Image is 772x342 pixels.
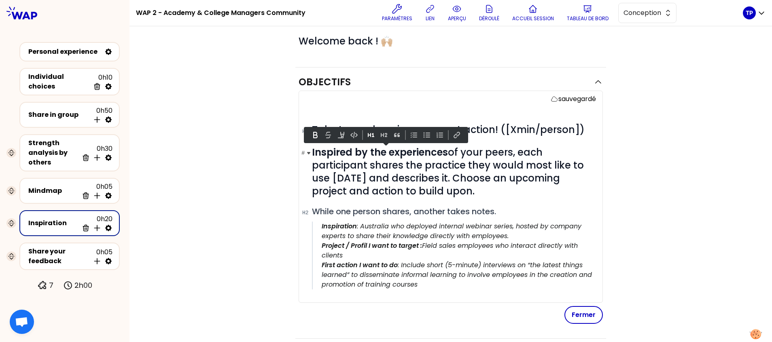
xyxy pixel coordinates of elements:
p: : Australia who deployed internal webinar series, hosted by company experts to share their knowle... [322,222,596,241]
button: Objectifs [299,76,603,89]
p: Field sales employees who interact directly with clients [322,241,596,260]
div: 0h30 [78,144,112,162]
div: Share your feedback [28,247,90,266]
p: TP [746,9,753,17]
div: Inspiration [28,218,78,228]
button: TP [743,6,766,19]
button: Déroulé [476,1,503,25]
div: 0h10 [90,73,112,91]
div: Personal experience [28,47,101,57]
p: Tableau de bord [567,15,609,22]
div: Ouvrir le chat [10,310,34,334]
button: Tableau de bord [564,1,612,25]
button: aperçu [445,1,469,25]
strong: Project / Profil I want to target : [322,241,422,250]
strong: Inspiration [322,222,357,231]
button: Accueil session [509,1,557,25]
span: While one person shares, another takes notes. [312,206,496,217]
button: # [301,148,306,158]
p: Accueil session [512,15,554,22]
p: 2h00 [74,280,92,291]
strong: First action I want to do [322,260,398,270]
div: Mindmap [28,186,78,196]
div: 0h50 [90,106,112,124]
span: Welcome back ! 🙌🏼 [299,34,393,48]
button: Fermer [564,306,603,324]
button: Paramètres [379,1,416,25]
span: of your peers, each participant shares the practice they would most like to use [DATE] and descri... [312,146,586,198]
div: Strength analysis by others [28,138,78,167]
button: Conception [618,3,677,23]
span: Take turns choosing your next action! ([Xmin/person]) [312,123,585,136]
p: Déroulé [479,15,499,22]
p: : Include short (5-minute) interviews on “the latest things learned” to disseminate informal lear... [322,260,596,289]
p: lien [426,15,435,22]
strong: Inspired by the experiences [312,146,448,159]
div: 0h20 [78,214,112,232]
p: 7 [49,280,53,291]
button: lien [422,1,438,25]
p: Paramètres [382,15,412,22]
div: 0h05 [90,247,112,265]
div: 0h05 [78,182,112,200]
div: Individual choices [28,72,90,91]
p: aperçu [448,15,466,22]
span: Conception [624,8,660,18]
h2: Objectifs [299,76,351,89]
div: sauvegardé [550,94,596,104]
div: Share in group [28,110,90,120]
